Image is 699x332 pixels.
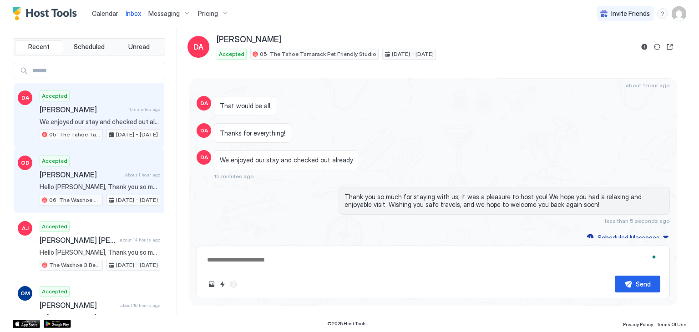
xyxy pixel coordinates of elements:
[392,50,434,58] span: [DATE] - [DATE]
[49,131,101,139] span: 05: The Tahoe Tamarack Pet Friendly Studio
[200,126,208,135] span: DA
[40,118,160,126] span: We enjoyed our stay and checked out already
[206,252,660,268] textarea: To enrich screen reader interactions, please activate Accessibility in Grammarly extension settings
[664,41,675,52] button: Open reservation
[219,50,244,58] span: Accepted
[623,322,653,327] span: Privacy Policy
[40,170,122,179] span: [PERSON_NAME]
[639,41,650,52] button: Reservation information
[128,106,160,112] span: 15 minutes ago
[200,99,208,107] span: DA
[193,41,203,52] span: DA
[128,43,150,51] span: Unread
[40,248,160,257] span: Hello [PERSON_NAME], Thank you so much for your booking! We'll send the check-in instructions [DA...
[327,321,367,327] span: © 2025 Host Tools
[220,156,353,164] span: We enjoyed our stay and checked out already
[42,222,67,231] span: Accepted
[652,41,663,52] button: Sync reservation
[120,237,160,243] span: about 14 hours ago
[598,233,659,242] div: Scheduled Messages
[344,193,664,209] span: Thank you so much for staying with us; it was a pleasure to host you! We hope you had a relaxing ...
[126,9,141,18] a: Inbox
[217,35,281,45] span: [PERSON_NAME]
[44,320,71,328] a: Google Play Store
[605,217,670,224] span: less than 5 seconds ago
[21,94,29,102] span: DA
[615,276,660,292] button: Send
[611,10,650,18] span: Invite Friends
[200,153,208,161] span: DA
[626,82,670,89] span: about 1 hour ago
[40,236,116,245] span: [PERSON_NAME] [PERSON_NAME]
[120,302,160,308] span: about 16 hours ago
[220,102,270,110] span: That would be all
[28,43,50,51] span: Recent
[585,231,670,244] button: Scheduled Messages
[92,10,118,17] span: Calendar
[49,196,101,204] span: 06: The Washoe Sierra Studio
[74,43,105,51] span: Scheduled
[636,279,651,289] div: Send
[214,173,254,180] span: 15 minutes ago
[40,301,116,310] span: [PERSON_NAME]
[116,261,158,269] span: [DATE] - [DATE]
[657,322,686,327] span: Terms Of Use
[29,63,164,79] input: Input Field
[148,10,180,18] span: Messaging
[220,129,285,137] span: Thanks for everything!
[623,319,653,328] a: Privacy Policy
[42,287,67,296] span: Accepted
[657,319,686,328] a: Terms Of Use
[65,40,113,53] button: Scheduled
[40,183,160,191] span: Hello [PERSON_NAME], Thank you so much for your booking! We'll send the check-in instructions [DA...
[22,224,29,232] span: AJ
[672,6,686,21] div: User profile
[260,50,376,58] span: 05: The Tahoe Tamarack Pet Friendly Studio
[13,320,40,328] a: App Store
[115,40,163,53] button: Unread
[206,279,217,290] button: Upload image
[42,92,67,100] span: Accepted
[40,313,160,322] span: Hi [PERSON_NAME], thanks for booking your stay with us! Details of your Booking: 📍 [STREET_ADDRES...
[42,157,67,165] span: Accepted
[15,40,63,53] button: Recent
[217,279,228,290] button: Quick reply
[657,8,668,19] div: menu
[126,10,141,17] span: Inbox
[13,7,81,20] a: Host Tools Logo
[92,9,118,18] a: Calendar
[21,159,30,167] span: OD
[49,261,101,269] span: The Washoe 3 Bedroom Family Unit
[125,172,160,178] span: about 1 hour ago
[116,131,158,139] span: [DATE] - [DATE]
[13,38,165,55] div: tab-group
[198,10,218,18] span: Pricing
[116,196,158,204] span: [DATE] - [DATE]
[40,105,124,114] span: [PERSON_NAME]
[20,289,30,297] span: OM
